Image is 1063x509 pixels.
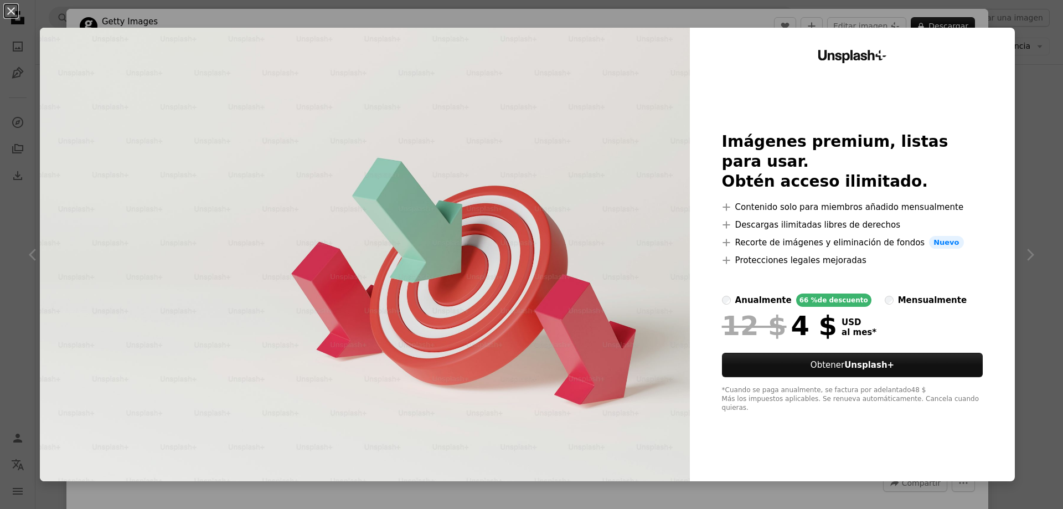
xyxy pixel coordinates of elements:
[722,311,787,340] span: 12 $
[722,353,983,377] button: ObtenerUnsplash+
[722,236,983,249] li: Recorte de imágenes y eliminación de fondos
[722,386,983,413] div: *Cuando se paga anualmente, se factura por adelantado 48 $ Más los impuestos aplicables. Se renue...
[842,327,876,337] span: al mes *
[722,218,983,232] li: Descargas ilimitadas libres de derechos
[722,200,983,214] li: Contenido solo para miembros añadido mensualmente
[722,296,731,305] input: anualmente66 %de descuento
[722,254,983,267] li: Protecciones legales mejoradas
[842,317,876,327] span: USD
[722,132,983,192] h2: Imágenes premium, listas para usar. Obtén acceso ilimitado.
[898,294,967,307] div: mensualmente
[796,294,871,307] div: 66 % de descuento
[722,311,837,340] div: 4 $
[929,236,963,249] span: Nuevo
[844,360,894,370] strong: Unsplash+
[885,296,894,305] input: mensualmente
[735,294,792,307] div: anualmente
